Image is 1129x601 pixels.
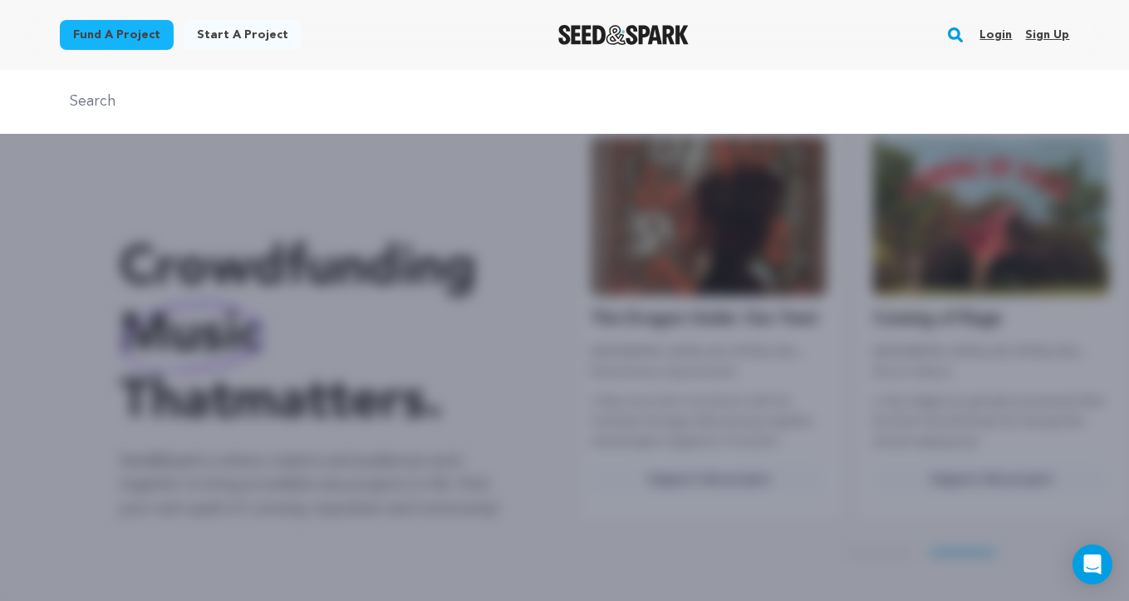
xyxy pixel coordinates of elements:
[1025,22,1069,48] a: Sign up
[60,90,1070,114] input: Search
[979,22,1012,48] a: Login
[558,25,689,45] img: Seed&Spark Logo Dark Mode
[184,20,302,50] a: Start a project
[558,25,689,45] a: Seed&Spark Homepage
[1073,544,1112,584] div: Open Intercom Messenger
[60,20,174,50] a: Fund a project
